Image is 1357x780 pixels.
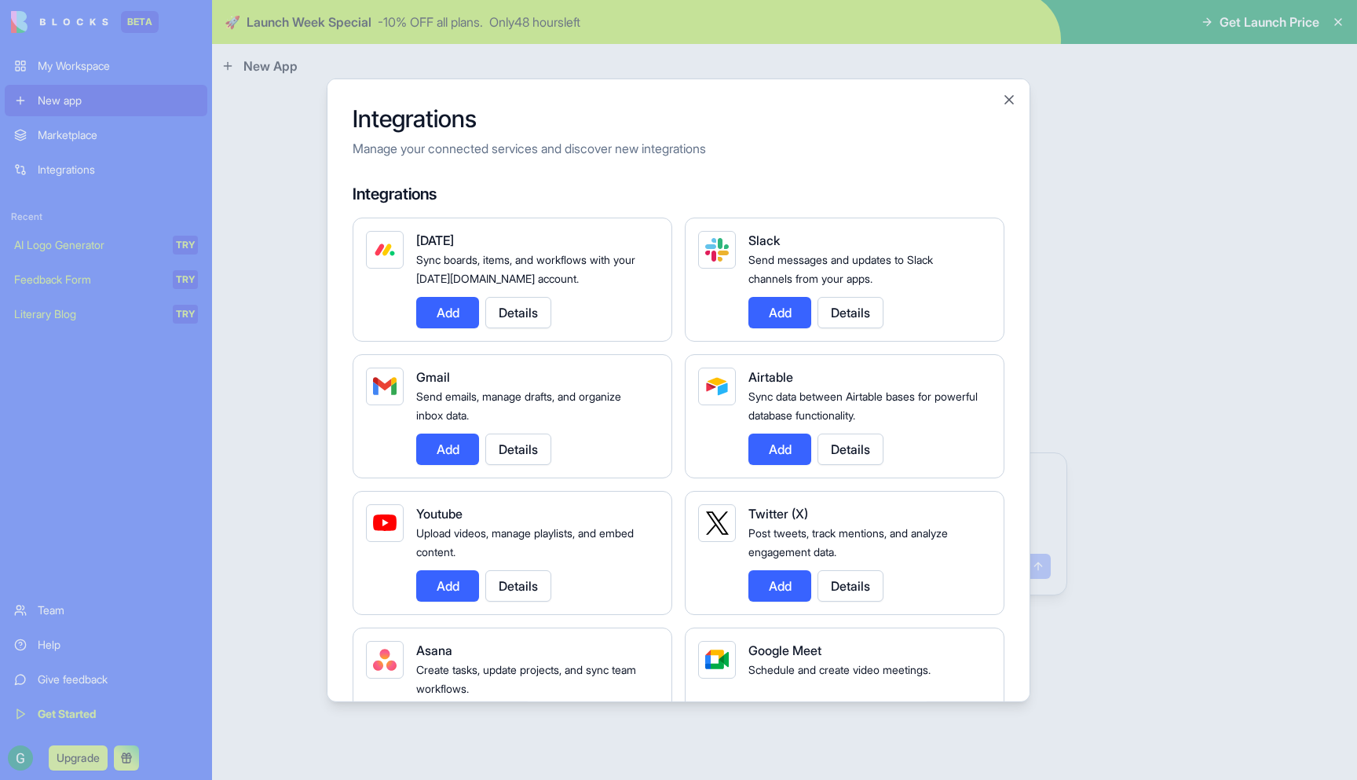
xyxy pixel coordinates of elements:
span: Create tasks, update projects, and sync team workflows. [416,662,636,694]
p: Manage your connected services and discover new integrations [353,138,1004,157]
span: Youtube [416,505,463,521]
span: Send emails, manage drafts, and organize inbox data. [416,389,621,421]
button: Details [817,296,883,328]
span: Sync data between Airtable bases for powerful database functionality. [748,389,978,421]
button: Add [748,296,811,328]
h2: Integrations [353,104,1004,132]
button: Add [416,569,479,601]
button: Add [416,433,479,464]
span: Slack [748,232,780,247]
span: Gmail [416,368,450,384]
span: Google Meet [748,642,821,657]
span: Asana [416,642,452,657]
h4: Integrations [353,182,1004,204]
span: [DATE] [416,232,454,247]
span: Send messages and updates to Slack channels from your apps. [748,252,933,284]
button: Add [748,433,811,464]
span: Post tweets, track mentions, and analyze engagement data. [748,525,948,558]
button: Details [485,569,551,601]
button: Details [817,569,883,601]
button: Details [817,433,883,464]
span: Sync boards, items, and workflows with your [DATE][DOMAIN_NAME] account. [416,252,635,284]
button: Add [416,296,479,328]
span: Schedule and create video meetings. [748,662,931,676]
span: Upload videos, manage playlists, and embed content. [416,525,634,558]
span: Twitter (X) [748,505,808,521]
span: Airtable [748,368,793,384]
button: Details [485,296,551,328]
button: Add [748,569,811,601]
button: Details [485,433,551,464]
